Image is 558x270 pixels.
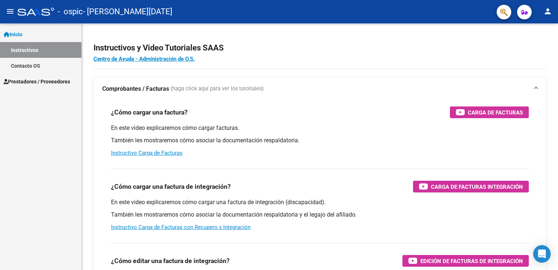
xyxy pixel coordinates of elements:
[431,182,523,191] span: Carga de Facturas Integración
[58,4,83,20] span: - ospic
[111,107,188,117] h3: ¿Cómo cargar una factura?
[533,245,551,263] div: Open Intercom Messenger
[111,256,230,266] h3: ¿Cómo editar una factura de integración?
[450,106,529,118] button: Carga de Facturas
[83,4,172,20] span: - [PERSON_NAME][DATE]
[402,255,529,267] button: Edición de Facturas de integración
[543,7,552,16] mat-icon: person
[111,198,529,206] p: En este video explicaremos cómo cargar una factura de integración (discapacidad).
[468,108,523,117] span: Carga de Facturas
[420,256,523,266] span: Edición de Facturas de integración
[111,181,231,192] h3: ¿Cómo cargar una factura de integración?
[93,77,546,101] mat-expansion-panel-header: Comprobantes / Facturas (haga click aquí para ver los tutoriales)
[93,41,546,55] h2: Instructivos y Video Tutoriales SAAS
[111,136,529,145] p: También les mostraremos cómo asociar la documentación respaldatoria.
[93,56,195,62] a: Centro de Ayuda - Administración de O.S.
[4,78,70,86] span: Prestadores / Proveedores
[111,224,251,230] a: Instructivo Carga de Facturas con Recupero x Integración
[111,211,529,219] p: También les mostraremos cómo asociar la documentación respaldatoria y el legajo del afiliado.
[4,30,22,38] span: Inicio
[413,181,529,192] button: Carga de Facturas Integración
[111,124,529,132] p: En este video explicaremos cómo cargar facturas.
[6,7,15,16] mat-icon: menu
[102,85,169,93] strong: Comprobantes / Facturas
[111,150,183,156] a: Instructivo Carga de Facturas
[171,85,264,93] span: (haga click aquí para ver los tutoriales)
